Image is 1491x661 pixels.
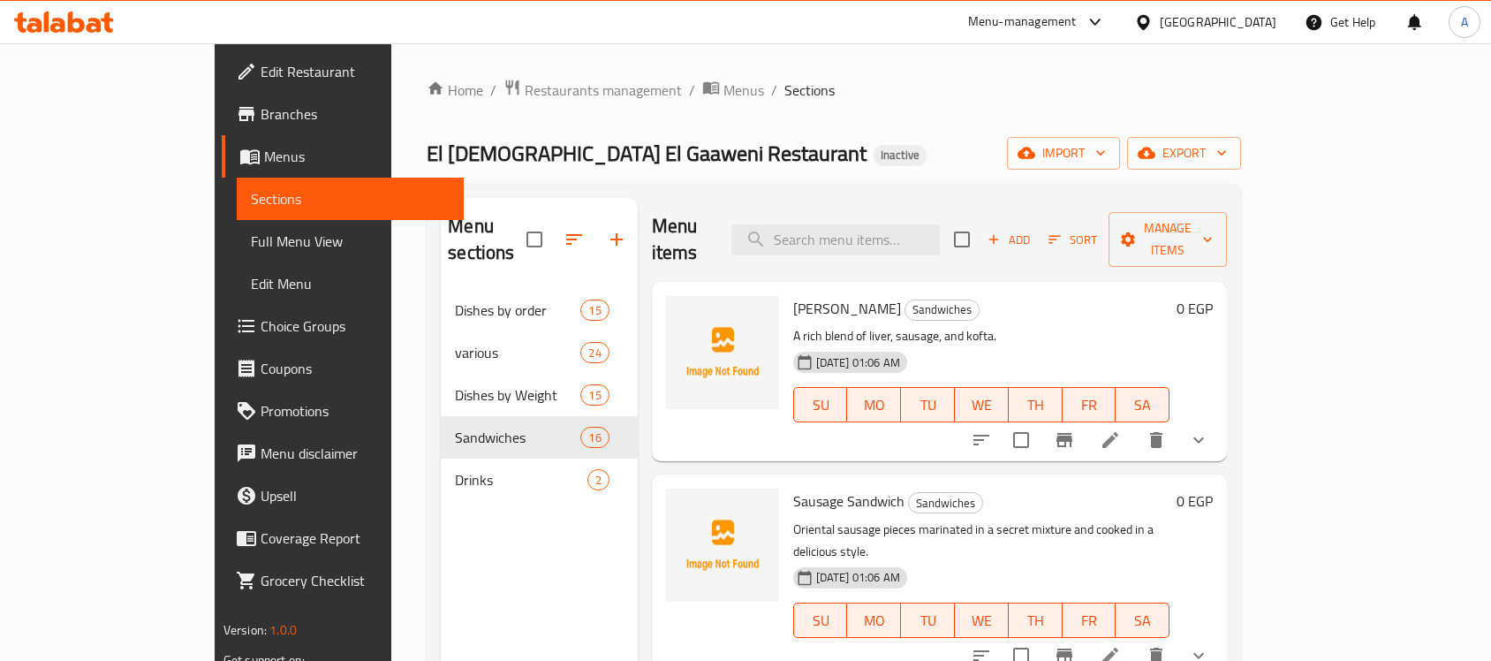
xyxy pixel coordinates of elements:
[222,390,464,432] a: Promotions
[222,432,464,475] a: Menu disclaimer
[960,419,1003,461] button: sort-choices
[968,11,1077,33] div: Menu-management
[1003,422,1040,459] span: Select to update
[448,213,526,266] h2: Menu sections
[223,619,267,642] span: Version:
[809,354,907,371] span: [DATE] 01:06 AM
[874,145,927,166] div: Inactive
[904,300,980,321] div: Sandwiches
[441,416,637,459] div: Sandwiches16
[588,472,609,489] span: 2
[1063,603,1116,638] button: FR
[455,427,580,448] span: Sandwiches
[1009,387,1063,422] button: TH
[1109,212,1227,267] button: Manage items
[666,489,779,602] img: Sausage Sandwich
[793,387,848,422] button: SU
[1070,608,1109,634] span: FR
[264,146,450,167] span: Menus
[222,475,464,517] a: Upsell
[581,429,608,446] span: 16
[581,302,608,319] span: 15
[516,221,553,258] span: Select all sections
[771,80,777,101] li: /
[731,224,940,255] input: search
[455,384,580,406] div: Dishes by Weight
[1037,226,1109,254] span: Sort items
[901,603,955,638] button: TU
[455,469,587,490] span: Drinks
[261,400,450,422] span: Promotions
[261,570,450,591] span: Grocery Checklist
[793,603,848,638] button: SU
[784,80,835,101] span: Sections
[908,492,983,513] div: Sandwiches
[962,608,1002,634] span: WE
[980,226,1037,254] span: Add item
[1021,142,1106,164] span: import
[503,79,682,102] a: Restaurants management
[985,230,1033,250] span: Add
[525,80,682,101] span: Restaurants management
[801,608,841,634] span: SU
[980,226,1037,254] button: Add
[427,79,1241,102] nav: breadcrumb
[723,80,764,101] span: Menus
[847,603,901,638] button: MO
[943,221,980,258] span: Select section
[261,61,450,82] span: Edit Restaurant
[1007,137,1120,170] button: import
[261,358,450,379] span: Coupons
[702,79,764,102] a: Menus
[1141,142,1227,164] span: export
[1461,12,1468,32] span: A
[854,608,894,634] span: MO
[553,218,595,261] span: Sort sections
[909,493,982,513] span: Sandwiches
[905,300,979,320] span: Sandwiches
[222,559,464,602] a: Grocery Checklist
[261,485,450,506] span: Upsell
[689,80,695,101] li: /
[1135,419,1177,461] button: delete
[269,619,297,642] span: 1.0.0
[1127,137,1241,170] button: export
[1177,296,1213,321] h6: 0 EGP
[581,387,608,404] span: 15
[580,342,609,363] div: items
[1016,392,1056,418] span: TH
[1100,429,1121,451] a: Edit menu item
[1044,226,1101,254] button: Sort
[793,295,901,322] span: [PERSON_NAME]
[793,488,904,514] span: Sausage Sandwich
[847,387,901,422] button: MO
[908,608,948,634] span: TU
[580,384,609,406] div: items
[455,342,580,363] span: various
[908,392,948,418] span: TU
[666,296,779,409] img: Mshakel Sandwich
[261,103,450,125] span: Branches
[1123,608,1162,634] span: SA
[251,231,450,252] span: Full Menu View
[854,392,894,418] span: MO
[1070,392,1109,418] span: FR
[427,133,867,173] span: El [DEMOGRAPHIC_DATA] El Gaaweni Restaurant
[1177,419,1220,461] button: show more
[1123,392,1162,418] span: SA
[1063,387,1116,422] button: FR
[222,347,464,390] a: Coupons
[441,374,637,416] div: Dishes by Weight15
[962,392,1002,418] span: WE
[1116,387,1169,422] button: SA
[581,345,608,361] span: 24
[587,469,609,490] div: items
[580,300,609,321] div: items
[1116,603,1169,638] button: SA
[793,325,1169,347] p: A rich blend of liver, sausage, and kofta.
[955,387,1009,422] button: WE
[1123,217,1213,262] span: Manage items
[237,262,464,305] a: Edit Menu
